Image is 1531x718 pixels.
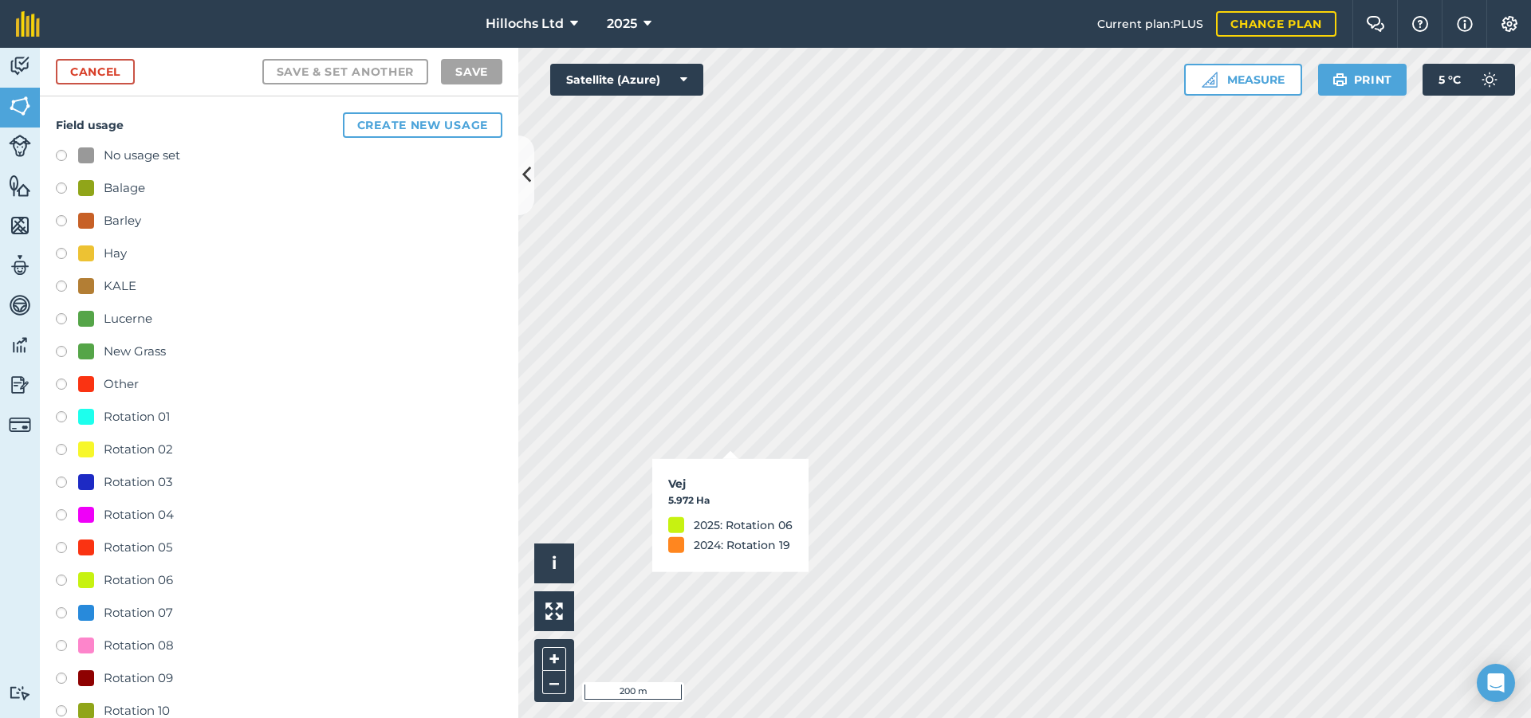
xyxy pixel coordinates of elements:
[542,647,566,671] button: +
[104,669,173,688] div: Rotation 09
[104,211,141,230] div: Barley
[545,602,563,620] img: Four arrows, one pointing top left, one top right, one bottom right and the last bottom left
[104,309,152,328] div: Lucerne
[1439,64,1461,96] span: 5 ° C
[9,253,31,277] img: svg+xml;base64,PD94bWwgdmVyc2lvbj0iMS4wIiBlbmNvZGluZz0idXRmLTgiPz4KPCEtLSBHZW5lcmF0b3I6IEFkb2JlIE...
[9,54,31,78] img: svg+xml;base64,PD94bWwgdmVyc2lvbj0iMS4wIiBlbmNvZGluZz0idXRmLTgiPz4KPCEtLSBHZW5lcmF0b3I6IEFkb2JlIE...
[56,112,502,138] h4: Field usage
[1097,15,1203,33] span: Current plan : PLUS
[1202,72,1218,88] img: Ruler icon
[56,59,135,84] a: Cancel
[9,174,31,198] img: svg+xml;base64,PHN2ZyB4bWxucz0iaHR0cDovL3d3dy53My5vcmcvMjAwMC9zdmciIHdpZHRoPSI1NiIgaGVpZ2h0PSI2MC...
[104,440,173,459] div: Rotation 02
[262,59,429,84] button: Save & set another
[668,475,793,492] h3: Vej
[9,373,31,397] img: svg+xml;base64,PD94bWwgdmVyc2lvbj0iMS4wIiBlbmNvZGluZz0idXRmLTgiPz4KPCEtLSBHZW5lcmF0b3I6IEFkb2JlIE...
[1411,16,1430,32] img: A question mark icon
[694,536,790,554] div: 2024: Rotation 19
[104,473,172,492] div: Rotation 03
[343,112,502,138] button: Create new usage
[542,671,566,694] button: –
[104,179,145,198] div: Balage
[104,277,136,296] div: KALE
[1332,70,1348,89] img: svg+xml;base64,PHN2ZyB4bWxucz0iaHR0cDovL3d3dy53My5vcmcvMjAwMC9zdmciIHdpZHRoPSIxOSIgaGVpZ2h0PSIyNC...
[9,135,31,157] img: svg+xml;base64,PD94bWwgdmVyc2lvbj0iMS4wIiBlbmNvZGluZz0idXRmLTgiPz4KPCEtLSBHZW5lcmF0b3I6IEFkb2JlIE...
[104,603,173,622] div: Rotation 07
[534,543,574,583] button: i
[9,414,31,436] img: svg+xml;base64,PD94bWwgdmVyc2lvbj0iMS4wIiBlbmNvZGluZz0idXRmLTgiPz4KPCEtLSBHZW5lcmF0b3I6IEFkb2JlIE...
[486,14,564,33] span: Hillochs Ltd
[1366,16,1385,32] img: Two speech bubbles overlapping with the left bubble in the forefront
[1500,16,1519,32] img: A cog icon
[9,94,31,118] img: svg+xml;base64,PHN2ZyB4bWxucz0iaHR0cDovL3d3dy53My5vcmcvMjAwMC9zdmciIHdpZHRoPSI1NiIgaGVpZ2h0PSI2MC...
[104,342,166,361] div: New Grass
[1318,64,1407,96] button: Print
[550,64,703,96] button: Satellite (Azure)
[104,571,173,590] div: Rotation 06
[104,505,174,524] div: Rotation 04
[1457,14,1473,33] img: svg+xml;base64,PHN2ZyB4bWxucz0iaHR0cDovL3d3dy53My5vcmcvMjAwMC9zdmciIHdpZHRoPSIxNyIgaGVpZ2h0PSIxNy...
[104,146,180,165] div: No usage set
[104,538,172,557] div: Rotation 05
[1474,64,1505,96] img: svg+xml;base64,PD94bWwgdmVyc2lvbj0iMS4wIiBlbmNvZGluZz0idXRmLTgiPz4KPCEtLSBHZW5lcmF0b3I6IEFkb2JlIE...
[104,636,174,655] div: Rotation 08
[1477,664,1515,702] div: Open Intercom Messenger
[441,59,502,84] button: Save
[104,375,139,394] div: Other
[9,214,31,237] img: svg+xml;base64,PHN2ZyB4bWxucz0iaHR0cDovL3d3dy53My5vcmcvMjAwMC9zdmciIHdpZHRoPSI1NiIgaGVpZ2h0PSI2MC...
[104,407,170,426] div: Rotation 01
[1184,64,1302,96] button: Measure
[694,516,793,533] div: 2025: Rotation 06
[607,14,637,33] span: 2025
[1216,11,1336,37] a: Change plan
[9,333,31,357] img: svg+xml;base64,PD94bWwgdmVyc2lvbj0iMS4wIiBlbmNvZGluZz0idXRmLTgiPz4KPCEtLSBHZW5lcmF0b3I6IEFkb2JlIE...
[1423,64,1515,96] button: 5 °C
[16,11,40,37] img: fieldmargin Logo
[9,293,31,317] img: svg+xml;base64,PD94bWwgdmVyc2lvbj0iMS4wIiBlbmNvZGluZz0idXRmLTgiPz4KPCEtLSBHZW5lcmF0b3I6IEFkb2JlIE...
[552,553,557,573] span: i
[9,685,31,700] img: svg+xml;base64,PD94bWwgdmVyc2lvbj0iMS4wIiBlbmNvZGluZz0idXRmLTgiPz4KPCEtLSBHZW5lcmF0b3I6IEFkb2JlIE...
[668,494,710,506] strong: 5.972 Ha
[104,244,127,263] div: Hay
